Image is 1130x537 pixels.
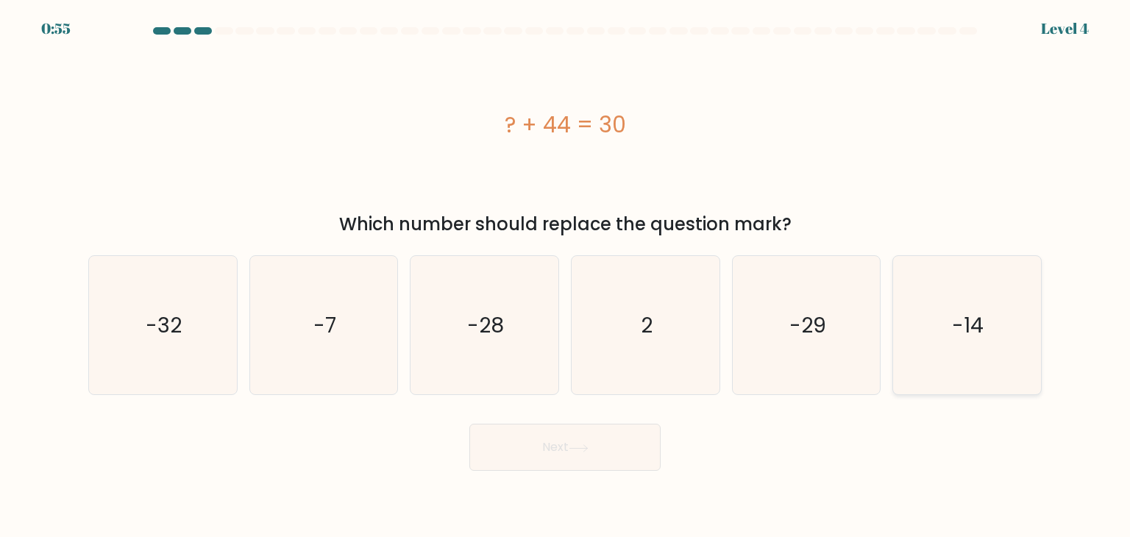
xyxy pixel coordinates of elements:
[468,310,505,340] text: -28
[41,18,71,40] div: 0:55
[97,211,1033,238] div: Which number should replace the question mark?
[641,310,653,340] text: 2
[1041,18,1089,40] div: Level 4
[953,310,984,340] text: -14
[88,108,1042,141] div: ? + 44 = 30
[146,310,182,340] text: -32
[469,424,661,471] button: Next
[313,310,336,340] text: -7
[789,310,826,340] text: -29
